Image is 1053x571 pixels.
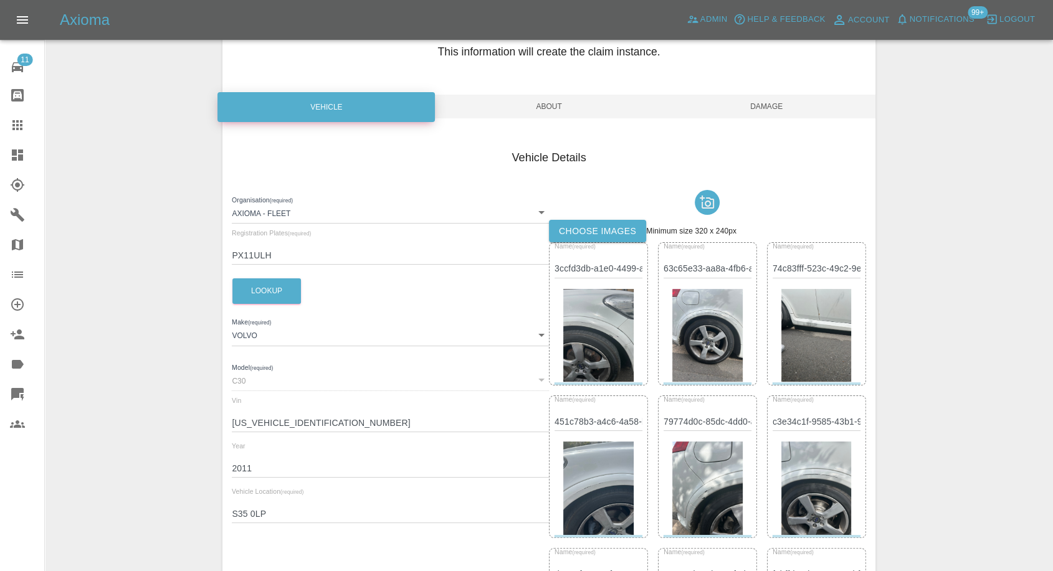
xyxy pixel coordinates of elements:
span: Name [664,395,705,403]
small: (required) [288,231,311,237]
span: Notifications [910,12,974,27]
small: (required) [790,397,813,402]
small: (required) [681,549,704,555]
div: Vehicle [217,92,435,122]
a: Admin [684,10,731,29]
span: 11 [17,54,32,66]
small: (required) [248,320,271,326]
span: Account [848,13,890,27]
small: (required) [250,365,273,370]
small: (required) [270,197,293,203]
span: Name [555,395,596,403]
small: (required) [681,244,704,250]
span: Logout [999,12,1035,27]
div: Axioma - Fleet [232,201,549,224]
span: Name [773,395,814,403]
small: (required) [572,549,595,555]
small: (required) [572,244,595,250]
span: Registration Plates [232,229,311,237]
span: Name [773,243,814,250]
span: Damage [658,95,875,118]
h5: This information will create the claim instance. [222,44,875,60]
a: Account [829,10,893,30]
span: Name [555,548,596,555]
span: Year [232,442,245,450]
div: C30 [232,369,549,391]
small: (required) [280,489,303,495]
small: (required) [681,397,704,402]
span: Help & Feedback [747,12,825,27]
button: Lookup [232,278,301,304]
label: Choose images [549,220,646,243]
span: Name [664,243,705,250]
span: Vehicle Location [232,488,303,495]
span: About [440,95,657,118]
span: Vin [232,397,241,404]
label: Organisation [232,195,293,205]
h5: Axioma [60,10,110,30]
span: Minimum size 320 x 240px [646,227,736,235]
button: Open drawer [7,5,37,35]
h4: Vehicle Details [232,149,865,166]
label: Model [232,362,273,372]
small: (required) [790,244,813,250]
label: Make [232,318,271,328]
span: Name [664,548,705,555]
button: Logout [983,10,1038,29]
small: (required) [790,549,813,555]
span: Name [773,548,814,555]
button: Help & Feedback [730,10,828,29]
button: Notifications [893,10,978,29]
small: (required) [572,397,595,402]
div: VOLVO [232,323,549,346]
span: 99+ [968,6,988,19]
span: Admin [700,12,728,27]
span: Name [555,243,596,250]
